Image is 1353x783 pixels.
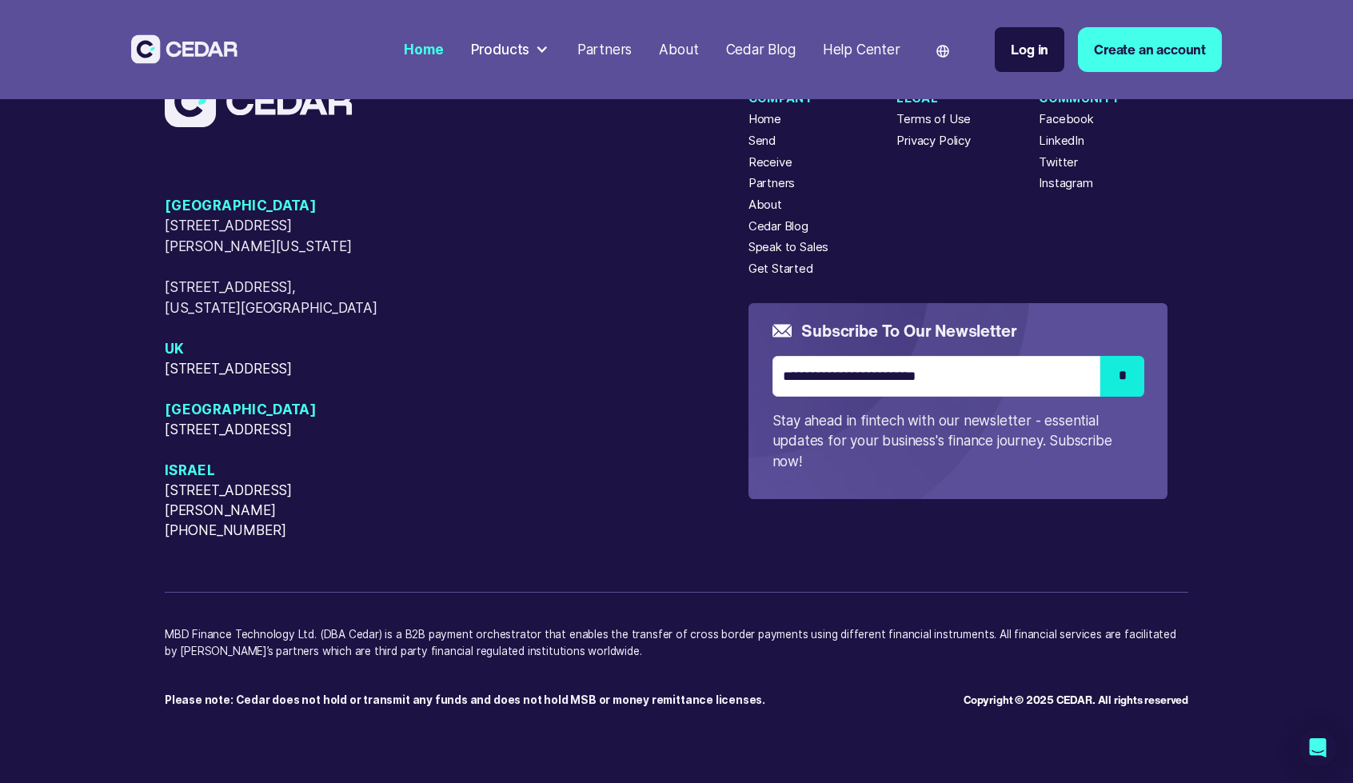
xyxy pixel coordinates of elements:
a: Receive [748,154,792,171]
a: Terms of Use [896,110,971,128]
span: Israel [165,460,377,480]
div: Products [471,39,530,60]
span: UK [165,338,377,358]
form: Email Form [772,319,1144,472]
div: Open Intercom Messenger [1299,729,1337,767]
a: Speak to Sales [748,238,828,256]
a: Cedar Blog [748,218,808,235]
a: Help Center [816,31,907,68]
a: Partners [748,174,796,192]
a: Partners [570,31,639,68]
a: Privacy Policy [896,132,970,150]
p: MBD Finance Technology Ltd. (DBA Cedar) is a B2B payment orchestrator that enables the transfer o... [165,626,1188,675]
div: Cedar Blog [726,39,796,60]
a: Get Started [748,260,813,278]
span: [GEOGRAPHIC_DATA] [165,195,377,215]
p: Stay ahead in fintech with our newsletter - essential updates for your business's finance journey... [772,410,1144,472]
a: About [748,196,782,214]
div: Copyright © 2025 CEDAR. All rights reserved [964,692,1188,708]
a: Twitter [1039,154,1078,171]
strong: Please note: Cedar does not hold or transmit any funds and does not hold MSB or money remittance ... [165,693,765,706]
span: [STREET_ADDRESS] [165,358,377,378]
a: Cedar Blog [719,31,802,68]
a: Home [748,110,781,128]
div: About [659,39,698,60]
a: Instagram [1039,174,1092,192]
span: [STREET_ADDRESS], [US_STATE][GEOGRAPHIC_DATA] [165,277,377,318]
span: [STREET_ADDRESS] [165,419,377,439]
a: Log in [995,27,1064,72]
a: LinkedIn [1039,132,1084,150]
p: ‍ [165,676,964,709]
div: Products [464,33,557,67]
img: world icon [936,45,949,58]
div: Help Center [823,39,900,60]
a: Send [748,132,776,150]
a: Create an account [1078,27,1222,72]
a: Home [397,31,450,68]
h5: Subscribe to our newsletter [801,319,1016,342]
span: [GEOGRAPHIC_DATA] [165,399,377,419]
div: Partners [577,39,633,60]
span: [STREET_ADDRESS][PERSON_NAME][US_STATE] [165,215,377,256]
div: Home [404,39,443,60]
span: [STREET_ADDRESS][PERSON_NAME][PHONE_NUMBER] [165,480,377,541]
a: Facebook [1039,110,1094,128]
a: About [653,31,705,68]
div: Log in [1011,39,1048,60]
